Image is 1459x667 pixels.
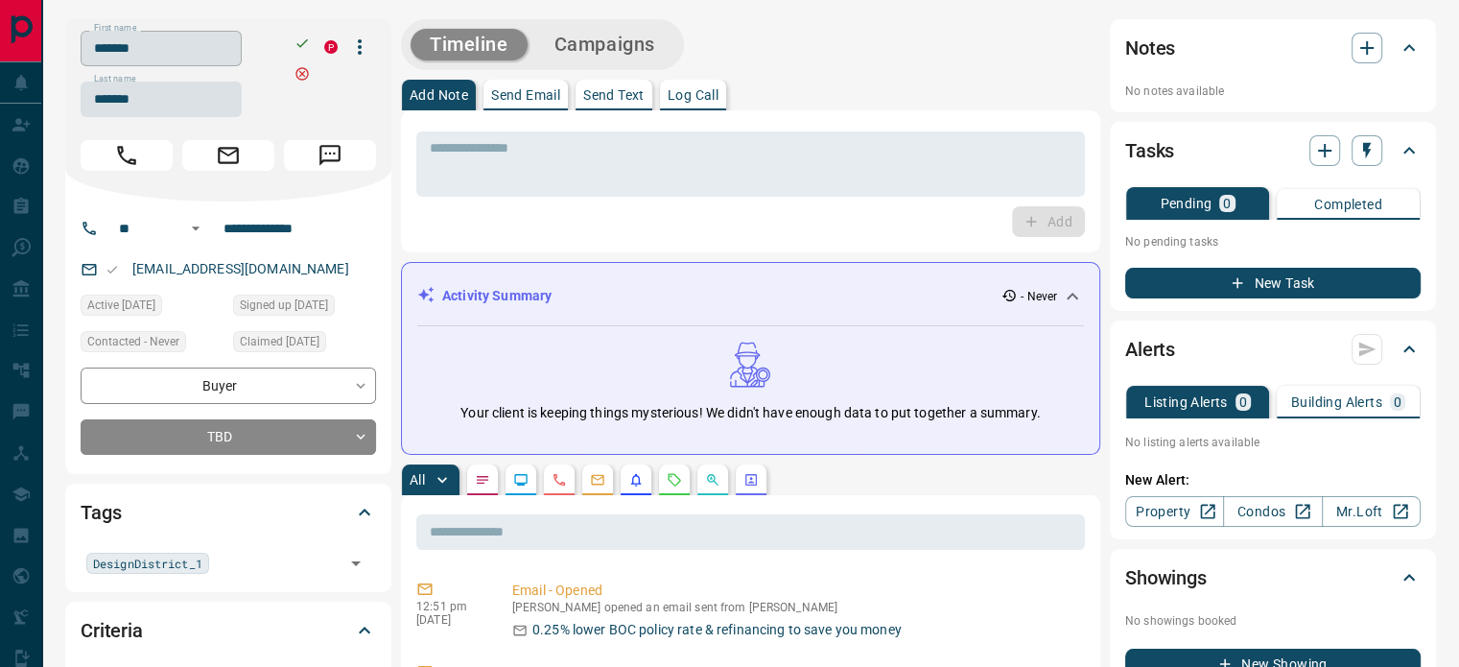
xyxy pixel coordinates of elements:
[1021,288,1057,305] p: - Never
[535,29,674,60] button: Campaigns
[81,419,376,455] div: TBD
[233,331,376,358] div: Fri Jul 08 2016
[512,601,1077,614] p: [PERSON_NAME] opened an email sent from [PERSON_NAME]
[1125,470,1421,490] p: New Alert:
[81,607,376,654] div: Criteria
[1125,227,1421,256] p: No pending tasks
[87,296,155,315] span: Active [DATE]
[182,140,274,171] span: Email
[1394,395,1401,409] p: 0
[475,472,490,488] svg: Notes
[1125,334,1175,365] h2: Alerts
[81,489,376,536] div: Tags
[1223,496,1322,527] a: Condos
[628,472,644,488] svg: Listing Alerts
[94,73,136,85] label: Last name
[93,554,202,573] span: DesignDistrict_1
[240,296,328,315] span: Signed up [DATE]
[410,88,468,102] p: Add Note
[1160,197,1212,210] p: Pending
[513,472,529,488] svg: Lead Browsing Activity
[1125,135,1174,166] h2: Tasks
[1239,395,1247,409] p: 0
[1125,128,1421,174] div: Tasks
[1125,612,1421,630] p: No showings booked
[460,403,1040,423] p: Your client is keeping things mysterious! We didn't have enough data to put together a summary.
[442,286,552,306] p: Activity Summary
[240,332,319,351] span: Claimed [DATE]
[106,263,119,276] svg: Email Valid
[1125,83,1421,100] p: No notes available
[590,472,605,488] svg: Emails
[583,88,645,102] p: Send Text
[184,217,207,240] button: Open
[411,29,528,60] button: Timeline
[1125,434,1421,451] p: No listing alerts available
[512,581,1077,601] p: Email - Opened
[1125,555,1421,601] div: Showings
[1125,25,1421,71] div: Notes
[324,40,338,54] div: property.ca
[416,600,483,613] p: 12:51 pm
[81,497,121,528] h2: Tags
[491,88,560,102] p: Send Email
[94,22,136,35] label: First name
[532,620,902,640] p: 0.25% lower BOC policy rate & refinancing to save you money
[81,140,173,171] span: Call
[410,473,425,487] p: All
[552,472,567,488] svg: Calls
[81,615,143,646] h2: Criteria
[1314,198,1382,211] p: Completed
[668,88,718,102] p: Log Call
[1125,326,1421,372] div: Alerts
[81,368,376,403] div: Buyer
[1125,33,1175,63] h2: Notes
[705,472,720,488] svg: Opportunities
[87,332,179,351] span: Contacted - Never
[743,472,759,488] svg: Agent Actions
[1223,197,1231,210] p: 0
[1125,562,1207,593] h2: Showings
[342,550,369,577] button: Open
[1291,395,1382,409] p: Building Alerts
[416,613,483,627] p: [DATE]
[284,140,376,171] span: Message
[132,261,349,276] a: [EMAIL_ADDRESS][DOMAIN_NAME]
[417,278,1084,314] div: Activity Summary- Never
[1125,496,1224,527] a: Property
[1144,395,1228,409] p: Listing Alerts
[1322,496,1421,527] a: Mr.Loft
[233,295,376,322] div: Fri Sep 18 2015
[667,472,682,488] svg: Requests
[81,295,224,322] div: Sun Oct 23 2022
[1125,268,1421,298] button: New Task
